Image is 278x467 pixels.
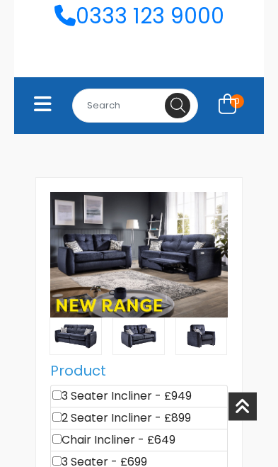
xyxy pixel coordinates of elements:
li: Chair Incliner - £649 [50,429,228,451]
a: 0 [209,89,253,121]
li: 3 Seater Incliner - £949 [50,385,228,407]
button: Toggle navigation [25,89,61,121]
h5: Product [50,362,228,379]
input: Search for... [72,89,198,123]
a: 0333 123 9000 [54,1,224,31]
span: 0 [230,94,244,108]
li: 2 Seater Incliner - £899 [50,407,228,429]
